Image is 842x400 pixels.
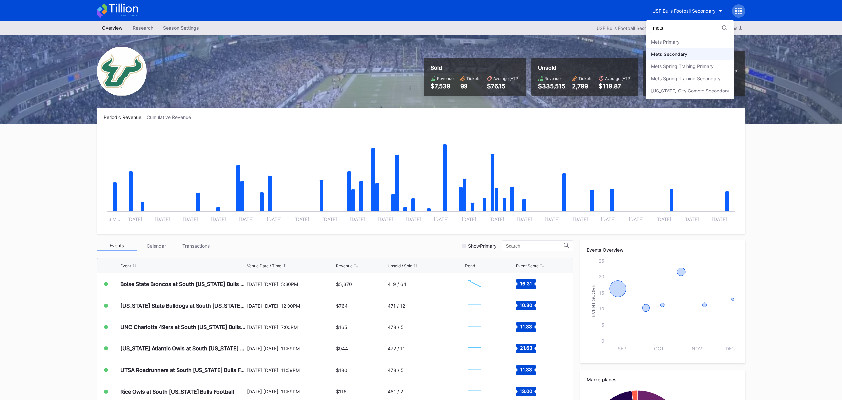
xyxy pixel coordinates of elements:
[651,39,680,45] div: Mets Primary
[651,76,721,81] div: Mets Spring Training Secondary
[651,51,687,57] div: Mets Secondary
[653,25,711,31] input: Search
[651,88,729,93] div: [US_STATE] City Comets Secondary
[651,63,714,69] div: Mets Spring Training Primary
